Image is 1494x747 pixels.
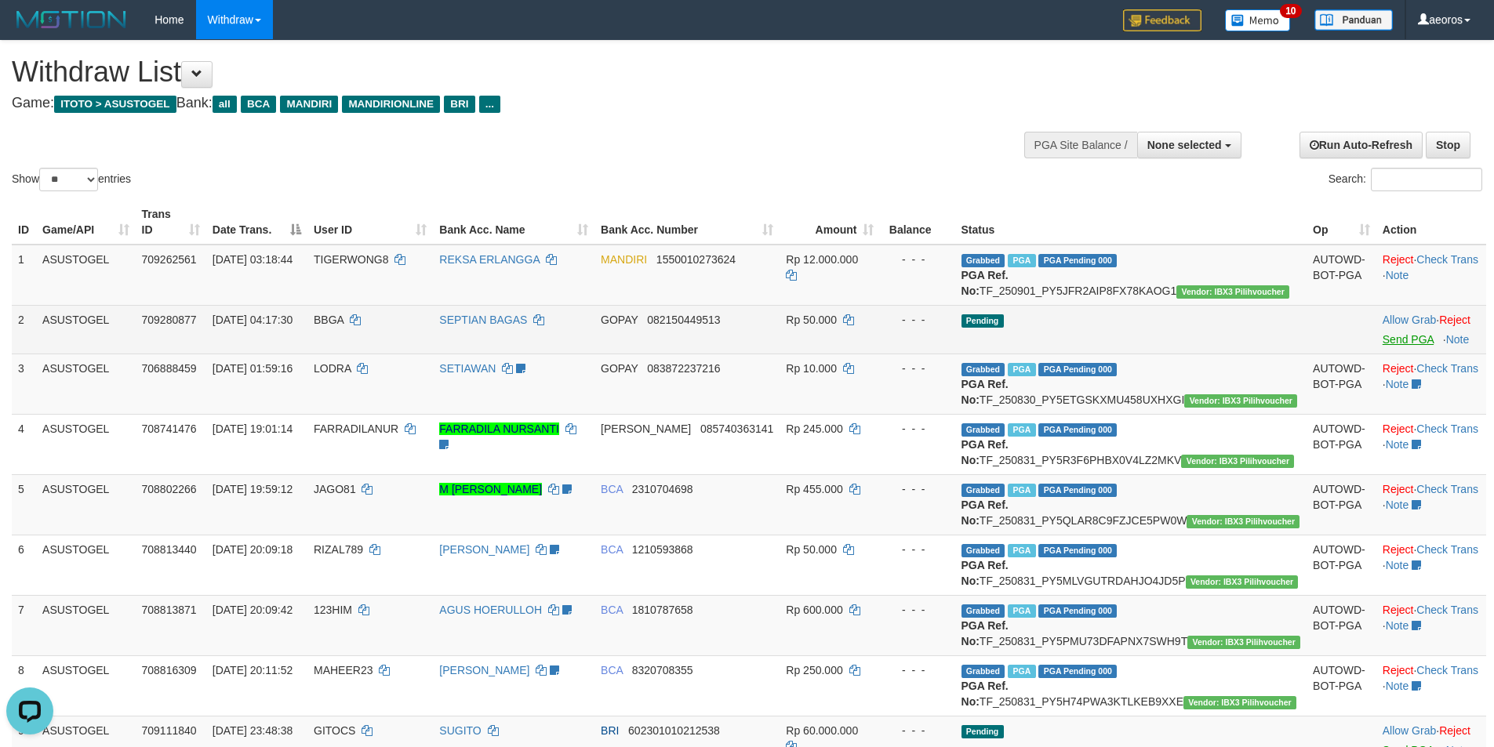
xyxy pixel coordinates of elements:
span: Marked by aeoros [1008,363,1035,376]
a: Note [1386,438,1409,451]
span: Rp 50.000 [786,314,837,326]
td: ASUSTOGEL [36,245,135,306]
span: Vendor URL: https://payment5.1velocity.biz [1187,515,1300,528]
span: Vendor URL: https://payment5.1velocity.biz [1186,575,1299,589]
span: PGA Pending [1038,665,1117,678]
button: Open LiveChat chat widget [6,6,53,53]
th: Action [1376,200,1486,245]
a: Note [1386,619,1409,632]
th: Bank Acc. Name: activate to sort column ascending [433,200,594,245]
span: FARRADILANUR [314,422,398,435]
a: FARRADILA NURSANTI [439,422,558,435]
span: BCA [601,483,623,495]
span: 709111840 [142,724,197,737]
td: 5 [12,474,36,535]
span: Vendor URL: https://payment5.1velocity.biz [1187,636,1300,649]
label: Show entries [12,168,131,191]
span: · [1383,314,1439,326]
a: REKSA ERLANGGA [439,253,540,266]
a: Note [1386,499,1409,511]
span: BCA [601,664,623,676]
span: ... [479,96,500,113]
span: GOPAY [601,362,638,375]
span: 708813440 [142,543,197,556]
th: Game/API: activate to sort column ascending [36,200,135,245]
span: BBGA [314,314,344,326]
span: Rp 250.000 [786,664,842,676]
span: MAHEER23 [314,664,373,676]
div: - - - [886,602,948,618]
span: BRI [444,96,474,113]
span: 708741476 [142,422,197,435]
a: Note [1386,680,1409,692]
span: TIGERWONG8 [314,253,388,266]
span: Rp 455.000 [786,483,842,495]
span: Marked by aeotriv [1008,484,1035,497]
span: BRI [601,724,619,737]
input: Search: [1371,168,1482,191]
span: Grabbed [961,363,1005,376]
span: Grabbed [961,544,1005,557]
span: Copy 085740363141 to clipboard [700,422,773,435]
span: Marked by aeotriv [1008,604,1035,618]
label: Search: [1329,168,1482,191]
span: Copy 1550010273624 to clipboard [656,253,736,266]
span: 708813871 [142,604,197,616]
h1: Withdraw List [12,56,980,88]
img: Button%20Memo.svg [1225,9,1291,31]
td: ASUSTOGEL [36,595,135,655]
span: Rp 50.000 [786,543,837,556]
td: 3 [12,354,36,414]
img: panduan.png [1314,9,1393,31]
div: - - - [886,252,948,267]
td: ASUSTOGEL [36,474,135,535]
td: · · [1376,354,1486,414]
span: None selected [1147,139,1222,151]
td: TF_250831_PY5MLVGUTRDAHJO4JD5P [955,535,1307,595]
span: 706888459 [142,362,197,375]
span: Grabbed [961,484,1005,497]
th: Bank Acc. Number: activate to sort column ascending [594,200,780,245]
a: Reject [1383,543,1414,556]
div: - - - [886,662,948,678]
td: · · [1376,535,1486,595]
td: ASUSTOGEL [36,655,135,716]
span: Pending [961,314,1004,328]
th: Op: activate to sort column ascending [1307,200,1376,245]
span: PGA Pending [1038,423,1117,437]
span: 123HIM [314,604,352,616]
div: - - - [886,312,948,328]
td: AUTOWD-BOT-PGA [1307,414,1376,474]
a: Allow Grab [1383,314,1436,326]
span: 709280877 [142,314,197,326]
span: all [213,96,237,113]
span: BCA [601,604,623,616]
a: Check Trans [1416,362,1478,375]
a: Reject [1383,362,1414,375]
span: Pending [961,725,1004,738]
td: TF_250901_PY5JFR2AIP8FX78KAOG1 [955,245,1307,306]
button: None selected [1137,132,1241,158]
b: PGA Ref. No: [961,499,1009,527]
th: Balance [880,200,954,245]
a: Note [1386,378,1409,390]
a: Reject [1439,724,1470,737]
td: 6 [12,535,36,595]
b: PGA Ref. No: [961,680,1009,708]
span: Copy 1810787658 to clipboard [632,604,693,616]
a: Note [1386,559,1409,571]
td: 4 [12,414,36,474]
td: AUTOWD-BOT-PGA [1307,354,1376,414]
th: Date Trans.: activate to sort column descending [206,200,307,245]
span: Vendor URL: https://payment5.1velocity.biz [1181,455,1294,468]
span: Copy 602301010212538 to clipboard [628,724,720,737]
td: ASUSTOGEL [36,414,135,474]
td: AUTOWD-BOT-PGA [1307,655,1376,716]
span: Copy 082150449513 to clipboard [647,314,720,326]
a: Reject [1383,664,1414,676]
b: PGA Ref. No: [961,559,1009,587]
a: Check Trans [1416,253,1478,266]
span: [DATE] 19:01:14 [213,422,293,435]
span: 10 [1280,4,1301,18]
td: 8 [12,655,36,716]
